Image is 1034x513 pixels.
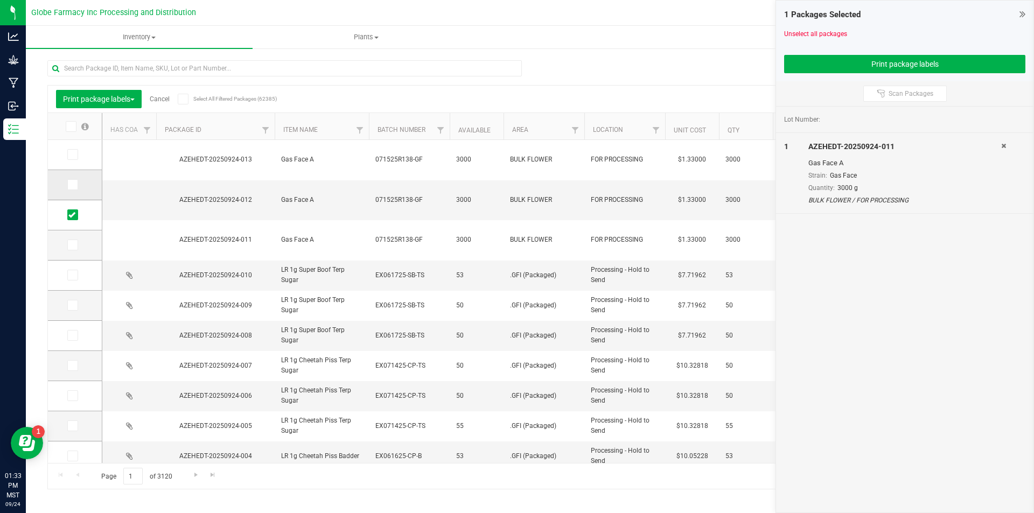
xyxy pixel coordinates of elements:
span: 071525R138-GF [375,195,443,205]
span: FOR PROCESSING [591,195,659,205]
span: 3000 [725,235,766,245]
span: EX071425-CP-TS [375,421,443,431]
span: LR 1g Cheetah Piss Terp Sugar [281,355,362,376]
p: 09/24 [5,500,21,508]
td: $7.71962 [665,291,719,321]
span: .GFI (Packaged) [510,391,578,401]
span: BULK FLOWER [510,195,578,205]
span: LR 1g Cheetah Piss Badder [281,451,362,461]
button: Print package labels [784,55,1025,73]
button: Scan Packages [863,86,947,102]
td: $10.05228 [665,441,719,472]
span: .GFI (Packaged) [510,361,578,371]
span: FOR PROCESSING [591,235,659,245]
td: $10.32818 [665,351,719,381]
span: 071525R138-GF [375,154,443,165]
span: 50 [456,331,497,341]
span: 1 [784,142,788,151]
span: .GFI (Packaged) [510,331,578,341]
a: Batch Number [378,126,425,133]
a: Location [593,126,623,133]
span: 50 [456,361,497,371]
span: 53 [456,270,497,280]
a: Go to the last page [205,468,221,482]
td: $7.71962 [665,261,719,291]
a: Inventory [26,26,253,48]
th: Has COA [102,113,156,140]
span: .GFI (Packaged) [510,300,578,311]
inline-svg: Inventory [8,124,19,135]
span: LR 1g Super Boof Terp Sugar [281,325,362,346]
span: BULK FLOWER [510,154,578,165]
a: Go to the next page [188,468,204,482]
div: AZEHEDT-20250924-009 [155,300,276,311]
span: Page of 3120 [92,468,181,484]
inline-svg: Inbound [8,101,19,111]
span: Scan Packages [889,89,933,98]
div: AZEHEDT-20250924-006 [155,391,276,401]
span: Lot Number: [784,115,820,124]
div: AZEHEDT-20250924-010 [155,270,276,280]
span: LR 1g Cheetah Piss Terp Sugar [281,416,362,436]
div: AZEHEDT-20250924-011 [808,141,1001,152]
span: 53 [725,451,766,461]
div: AZEHEDT-20250924-013 [155,154,276,165]
span: Strain: [808,172,827,179]
span: Print package labels [63,95,135,103]
td: $1.33000 [665,140,719,180]
span: 071525R138-GF [375,235,443,245]
span: .GFI (Packaged) [510,421,578,431]
div: BULK FLOWER / FOR PROCESSING [808,195,1001,205]
span: Processing - Hold to Send [591,325,659,346]
a: Package ID [165,126,201,133]
td: $7.71962 [665,321,719,351]
td: $10.32818 [665,381,719,411]
a: Filter [432,121,450,139]
a: Unit Cost [674,127,706,134]
span: Select all records on this page [81,123,89,130]
span: 53 [725,270,766,280]
a: Qty [728,127,739,134]
span: Gas Face A [281,195,362,205]
div: AZEHEDT-20250924-008 [155,331,276,341]
button: Print package labels [56,90,142,108]
span: .GFI (Packaged) [510,451,578,461]
span: EX061725-SB-TS [375,270,443,280]
span: 55 [725,421,766,431]
span: 55 [456,421,497,431]
span: Processing - Hold to Send [591,295,659,315]
span: 50 [456,391,497,401]
span: LR 1g Super Boof Terp Sugar [281,295,362,315]
span: EX071425-CP-TS [375,361,443,371]
td: $1.33000 [665,220,719,261]
span: 3000 [725,195,766,205]
span: EX061725-SB-TS [375,331,443,341]
span: Processing - Hold to Send [591,416,659,436]
p: 01:33 PM MST [5,471,21,500]
span: .GFI (Packaged) [510,270,578,280]
span: Processing - Hold to Send [591,385,659,406]
a: Area [512,126,528,133]
iframe: Resource center unread badge [32,425,45,438]
td: $1.33000 [665,180,719,221]
div: AZEHEDT-20250924-011 [155,235,276,245]
span: Gas Face A [281,154,362,165]
span: 50 [456,300,497,311]
span: Gas Face A [281,235,362,245]
a: Filter [567,121,584,139]
span: EX061625-CP-B [375,451,443,461]
a: Plants [253,26,479,48]
a: Filter [257,121,275,139]
span: Quantity: [808,184,835,192]
span: EX061725-SB-TS [375,300,443,311]
inline-svg: Analytics [8,31,19,42]
span: Processing - Hold to Send [591,355,659,376]
span: FOR PROCESSING [591,154,659,165]
span: Processing - Hold to Send [591,265,659,285]
a: Available [458,127,491,134]
a: Item Name [283,126,318,133]
div: AZEHEDT-20250924-004 [155,451,276,461]
inline-svg: Manufacturing [8,78,19,88]
input: 1 [123,468,143,484]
